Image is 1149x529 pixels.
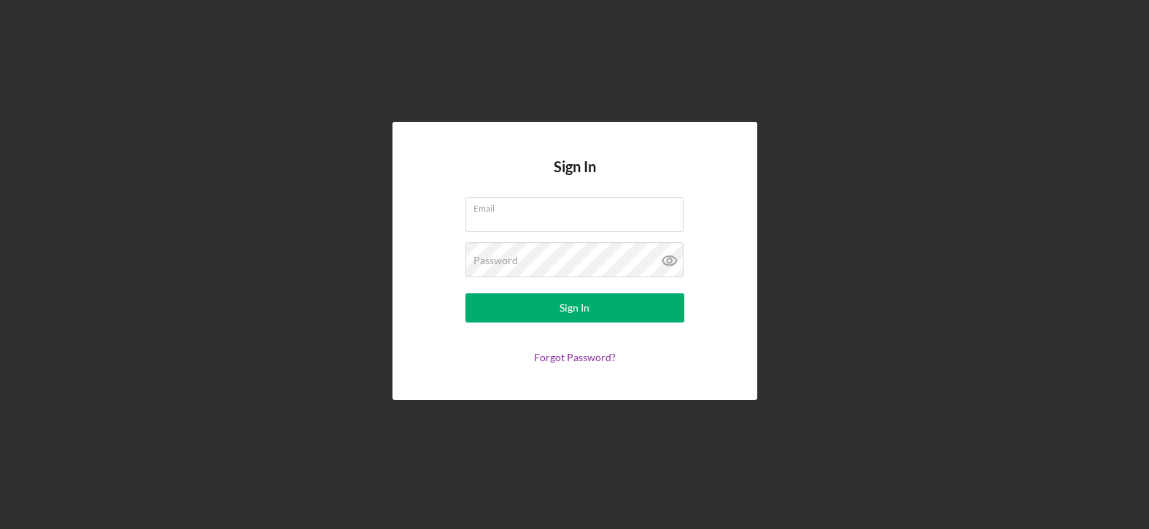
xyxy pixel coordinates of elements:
[465,293,684,323] button: Sign In
[560,293,589,323] div: Sign In
[473,255,518,266] label: Password
[554,158,596,197] h4: Sign In
[473,198,684,214] label: Email
[534,351,616,363] a: Forgot Password?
